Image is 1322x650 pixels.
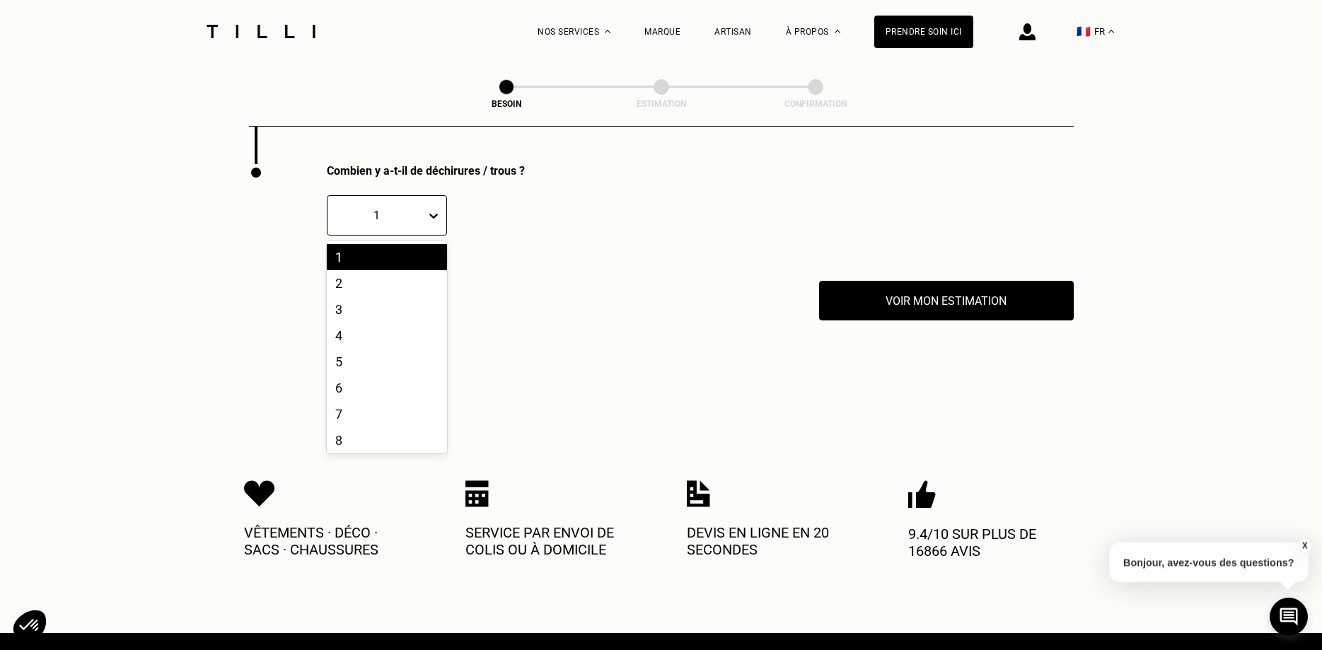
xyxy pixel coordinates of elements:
img: Icon [908,480,936,509]
div: 5 [327,349,447,375]
img: menu déroulant [1108,30,1114,33]
div: 2 [327,270,447,296]
a: Marque [644,27,680,37]
div: Estimation [591,99,732,109]
div: Besoin [436,99,577,109]
img: Icon [244,480,275,507]
div: 4 [327,323,447,349]
img: Icon [465,480,489,507]
div: 1 [335,209,419,222]
button: X [1297,538,1311,553]
img: Menu déroulant à propos [835,30,840,33]
div: 3 [327,296,447,323]
div: Confirmation [745,99,886,109]
a: Artisan [714,27,752,37]
button: Voir mon estimation [819,281,1074,320]
img: Icon [687,480,710,507]
p: Vêtements · Déco · Sacs · Chaussures [244,524,414,558]
p: Service par envoi de colis ou à domicile [465,524,635,558]
img: icône connexion [1019,23,1036,40]
span: 🇫🇷 [1077,25,1091,38]
div: 8 [327,427,447,453]
div: 6 [327,375,447,401]
a: Prendre soin ici [874,16,973,48]
img: Menu déroulant [605,30,610,33]
div: Combien y a-t-il de déchirures / trous ? [327,164,877,178]
div: 1 [327,244,447,270]
div: 7 [327,401,447,427]
img: Logo du service de couturière Tilli [202,25,320,38]
p: Devis en ligne en 20 secondes [687,524,857,558]
p: 9.4/10 sur plus de 16866 avis [908,526,1078,559]
p: Bonjour, avez-vous des questions? [1109,542,1309,582]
